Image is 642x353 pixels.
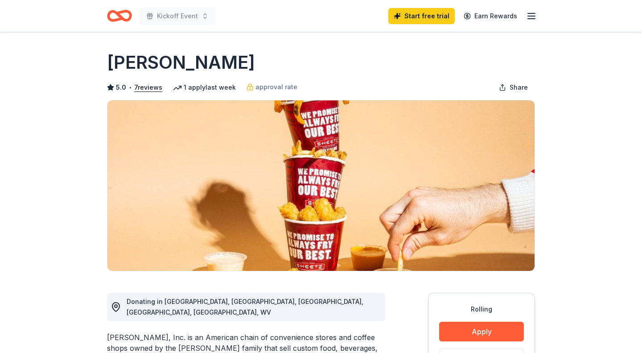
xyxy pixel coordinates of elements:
[139,7,216,25] button: Kickoff Event
[388,8,455,24] a: Start free trial
[173,82,236,93] div: 1 apply last week
[458,8,523,24] a: Earn Rewards
[439,322,524,341] button: Apply
[492,79,535,96] button: Share
[255,82,297,92] span: approval rate
[134,82,162,93] button: 7reviews
[107,5,132,26] a: Home
[439,304,524,315] div: Rolling
[129,84,132,91] span: •
[157,11,198,21] span: Kickoff Event
[107,100,535,271] img: Image for Sheetz
[107,50,255,75] h1: [PERSON_NAME]
[247,82,297,92] a: approval rate
[127,298,363,316] span: Donating in [GEOGRAPHIC_DATA], [GEOGRAPHIC_DATA], [GEOGRAPHIC_DATA], [GEOGRAPHIC_DATA], [GEOGRAPH...
[116,82,126,93] span: 5.0
[510,82,528,93] span: Share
